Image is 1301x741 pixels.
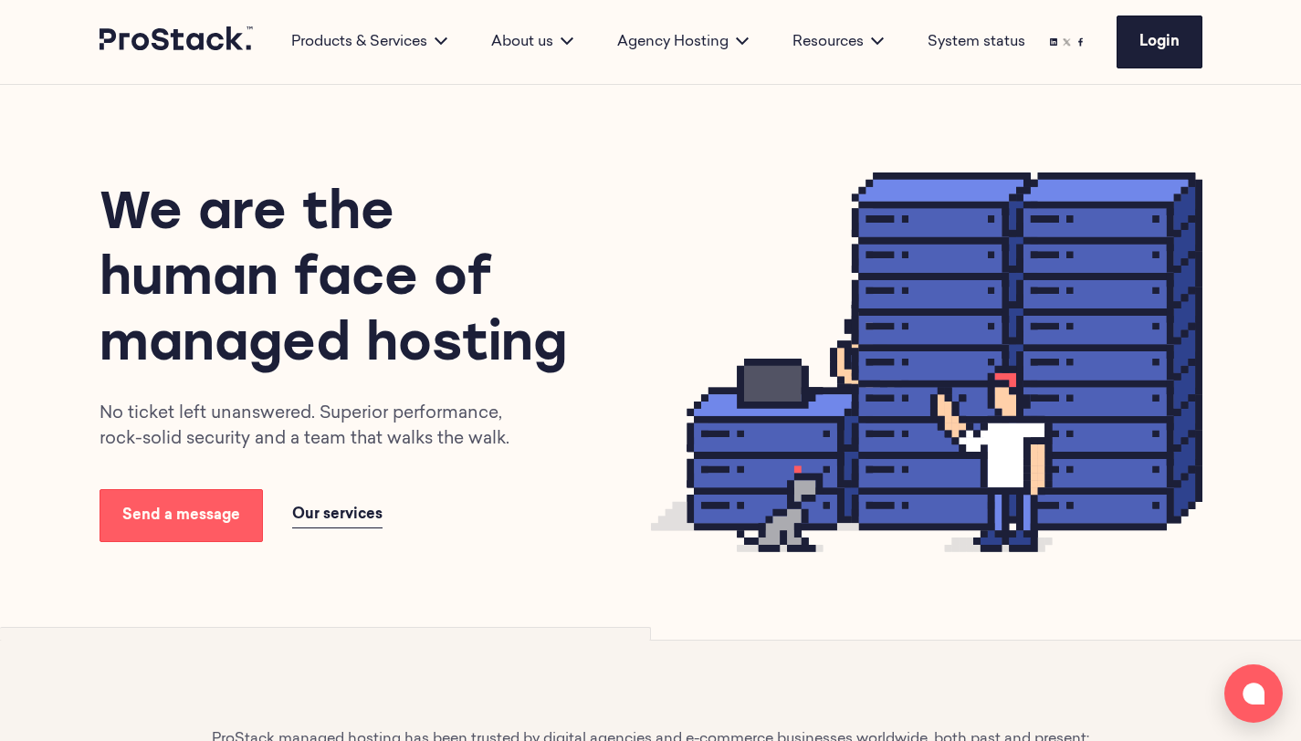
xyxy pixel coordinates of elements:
a: Send a message [100,489,263,542]
div: Agency Hosting [595,31,771,53]
span: Our services [292,507,383,522]
a: Our services [292,502,383,528]
a: Prostack logo [100,26,255,57]
div: Products & Services [269,31,469,53]
a: Login [1117,16,1202,68]
a: System status [928,31,1025,53]
button: Open chat window [1224,664,1283,723]
span: Login [1139,35,1180,49]
p: No ticket left unanswered. Superior performance, rock-solid security and a team that walks the walk. [100,402,537,453]
span: Send a message [122,508,240,523]
h1: We are the human face of managed hosting [100,183,585,380]
div: Resources [771,31,906,53]
div: About us [469,31,595,53]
